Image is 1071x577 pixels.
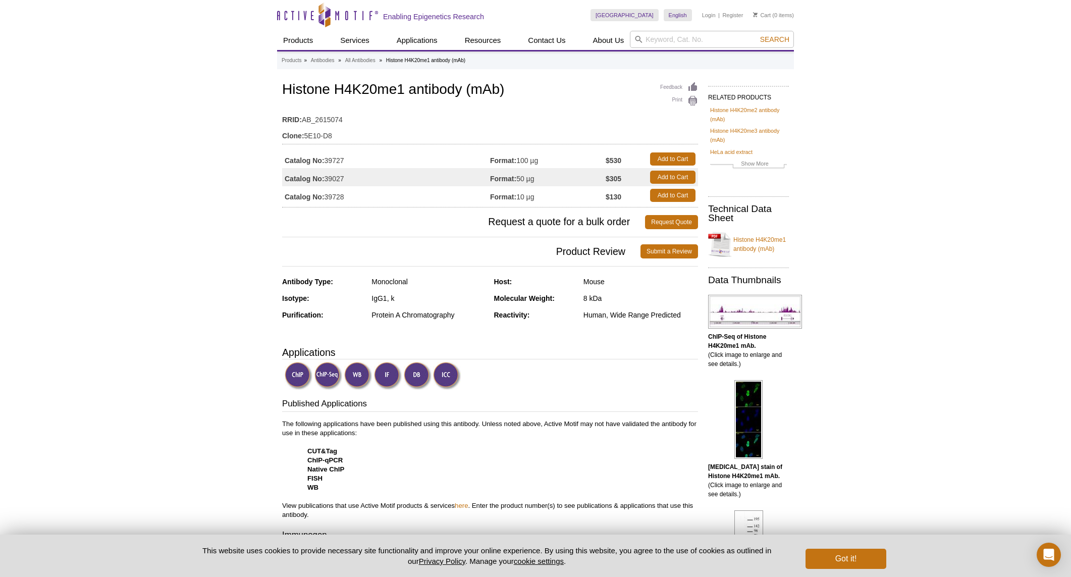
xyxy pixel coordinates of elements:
[494,294,555,302] strong: Molecular Weight:
[650,152,695,166] a: Add to Cart
[591,9,659,21] a: [GEOGRAPHIC_DATA]
[490,192,516,201] strong: Format:
[708,295,802,329] img: Histone H4K20me1 antibody (mAb) tested by ChIP-Seq.
[650,171,695,184] a: Add to Cart
[806,549,886,569] button: Got it!
[490,168,606,186] td: 50 µg
[710,106,787,124] a: Histone H4K20me2 antibody (mAb)
[371,294,486,303] div: IgG1, k
[282,131,304,140] strong: Clone:
[753,9,794,21] li: (0 items)
[702,12,716,19] a: Login
[606,192,621,201] strong: $130
[583,310,698,320] div: Human, Wide Range Predicted
[285,156,325,165] strong: Catalog No:
[583,294,698,303] div: 8 kDa
[710,159,787,171] a: Show More
[708,276,789,285] h2: Data Thumbnails
[708,86,789,104] h2: RELATED PRODUCTS
[734,380,763,459] img: Histone H4K20me1 antibody (mAb) tested by immunofluorescence.
[282,419,698,519] p: The following applications have been published using this antibody. Unless noted above, Active Mo...
[660,95,698,107] a: Print
[371,277,486,286] div: Monoclonal
[338,58,341,63] li: »
[285,174,325,183] strong: Catalog No:
[490,150,606,168] td: 100 µg
[433,362,461,390] img: Immunocytochemistry Validated
[282,244,640,258] span: Product Review
[514,557,564,565] button: cookie settings
[307,465,344,473] strong: Native ChIP
[314,362,342,390] img: ChIP-Seq Validated
[334,31,376,50] a: Services
[760,35,789,43] span: Search
[386,58,465,63] li: Histone H4K20me1 antibody (mAb)
[718,9,720,21] li: |
[345,56,376,65] a: All Antibodies
[587,31,630,50] a: About Us
[282,109,698,125] td: AB_2615074
[708,463,782,480] b: [MEDICAL_DATA] stain of Histone H4K20me1 mAb.
[282,150,490,168] td: 39727
[640,244,698,258] a: Submit a Review
[708,333,766,349] b: ChIP-Seq of Histone H4K20me1 mAb.
[282,56,301,65] a: Products
[753,12,771,19] a: Cart
[282,278,333,286] strong: Antibody Type:
[650,189,695,202] a: Add to Cart
[404,362,432,390] img: Dot Blot Validated
[282,125,698,141] td: 5E10-D8
[307,447,337,455] strong: CUT&Tag
[494,278,512,286] strong: Host:
[307,456,343,464] strong: ChIP-qPCR
[282,186,490,204] td: 39728
[383,12,484,21] h2: Enabling Epigenetics Research
[455,502,468,509] a: here
[583,277,698,286] div: Mouse
[494,311,530,319] strong: Reactivity:
[391,31,444,50] a: Applications
[374,362,402,390] img: Immunofluorescence Validated
[282,311,324,319] strong: Purification:
[282,115,302,124] strong: RRID:
[419,557,465,565] a: Privacy Policy
[708,229,789,259] a: Histone H4K20me1 antibody (mAb)
[277,31,319,50] a: Products
[606,156,621,165] strong: $530
[490,174,516,183] strong: Format:
[379,58,382,63] li: »
[708,462,789,499] p: (Click image to enlarge and see details.)
[282,215,645,229] span: Request a quote for a bulk order
[522,31,571,50] a: Contact Us
[185,545,789,566] p: This website uses cookies to provide necessary site functionality and improve your online experie...
[344,362,372,390] img: Western Blot Validated
[282,345,698,360] h3: Applications
[708,332,789,369] p: (Click image to enlarge and see details.)
[757,35,792,44] button: Search
[710,126,787,144] a: Histone H4K20me3 antibody (mAb)
[282,168,490,186] td: 39027
[282,294,309,302] strong: Isotype:
[606,174,621,183] strong: $305
[664,9,692,21] a: English
[1037,543,1061,567] div: Open Intercom Messenger
[660,82,698,93] a: Feedback
[304,58,307,63] li: »
[371,310,486,320] div: Protein A Chromatography
[753,12,758,17] img: Your Cart
[282,398,698,412] h3: Published Applications
[708,204,789,223] h2: Technical Data Sheet
[722,12,743,19] a: Register
[285,362,312,390] img: ChIP Validated
[282,529,698,543] h3: Immunogen
[307,484,318,491] strong: WB
[459,31,507,50] a: Resources
[630,31,794,48] input: Keyword, Cat. No.
[710,147,753,156] a: HeLa acid extract
[490,186,606,204] td: 10 µg
[311,56,335,65] a: Antibodies
[490,156,516,165] strong: Format:
[307,475,323,482] strong: FISH
[285,192,325,201] strong: Catalog No:
[282,82,698,99] h1: Histone H4K20me1 antibody (mAb)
